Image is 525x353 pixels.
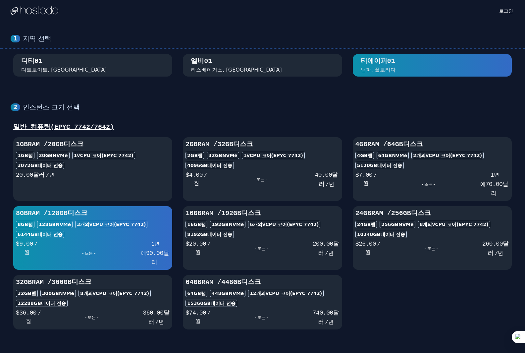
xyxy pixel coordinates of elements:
font: 디스크 [241,209,261,217]
font: 라스베이거스, [GEOGRAPHIC_DATA] [191,67,282,73]
font: RAM / [28,141,48,148]
font: $ [355,241,359,247]
font: 램 [28,222,33,227]
font: 인스턴스 크기 선택 [23,103,80,111]
font: - 또는 - [424,246,438,251]
font: 3072GB [18,163,38,168]
a: 로그인 [498,6,514,14]
font: (EPYC 7742) [101,153,133,158]
font: 데이터 전송 [377,163,402,168]
font: 디스크 [64,141,83,148]
font: 20GB [39,153,53,158]
font: vCPU 코어 [93,291,117,296]
font: /년 [326,182,334,188]
font: 1GB [16,141,28,148]
font: 16GB [187,222,201,227]
font: 달러 [488,241,508,257]
font: 128GB [48,209,68,217]
font: 4.00 [189,172,203,178]
font: RAM / [201,278,221,286]
font: vCPU 코어 [77,153,101,158]
font: vCPU 코어 [262,222,287,227]
font: (EPYC 7742) [450,153,482,158]
font: NVMe [229,291,244,296]
font: $ [185,172,189,178]
font: 260.00 [482,241,503,247]
font: 달러 [33,172,45,178]
font: 램 [28,153,33,158]
font: 64GB [378,153,392,158]
font: $ [16,310,19,316]
font: $ [16,241,19,247]
font: 2GB [187,153,198,158]
font: NVMe [222,153,237,158]
font: NVMe [53,153,68,158]
font: 1 [74,153,77,158]
font: - 또는 - [85,315,98,320]
font: 40.00 [315,172,332,178]
font: 4096GB [187,163,207,168]
button: 8GBRAM /128GB디스크8GB램128GBNVMe3개의vCPU 코어(EPYC 7742)6144GB데이터 전송$9.00/월- 또는 -1년에90.00달러 [13,206,172,270]
button: 엘비01 라스베이거스, [GEOGRAPHIC_DATA] [183,54,342,77]
font: 448GB [212,291,229,296]
button: 1GBRAM /20GB디스크1GB램20GBNVMe1vCPU 코어(EPYC 7742)3072GB데이터 전송20.00달러/년 [13,137,172,201]
font: 디스크 [403,141,423,148]
font: 램 [201,291,206,296]
font: vCPU 코어 [432,222,456,227]
font: RAM / [28,209,48,217]
font: 5120GB [357,163,377,168]
font: 256GB [391,209,411,217]
font: /년 [495,251,503,257]
font: 64GB [185,278,201,286]
font: 2 [13,103,18,110]
font: 9.00 [19,241,33,247]
font: 4GB [355,141,367,148]
font: 디스크 [72,278,91,286]
font: 지역 선택 [23,34,51,42]
font: 15360GB [187,301,211,306]
font: - 또는 - [255,315,268,320]
font: 200.00 [313,241,333,247]
button: 티에이피01 탬파, 플로리다 [353,54,512,77]
font: $ [185,310,189,316]
font: 4GB [357,153,368,158]
font: NVMe [56,222,71,227]
font: 6144GB [18,232,38,237]
font: (EPYC 7742) [290,291,322,296]
font: 3개의 [77,222,89,227]
font: 32GB [16,278,32,286]
font: 데이터 전송 [381,232,405,237]
font: 2개의 [413,153,426,158]
font: 디스크 [233,141,253,148]
font: 26.00 [359,241,376,247]
font: 1 [13,35,18,42]
button: 디티01 디트로이트, [GEOGRAPHIC_DATA] [13,54,172,77]
font: $ [355,172,359,178]
button: 4GBRAM /64GB디스크4GB램64GBNVMe2개의vCPU 코어(EPYC 7742)5120GB데이터 전송$7.00/월- 또는 -1년에70.00달러 [353,137,512,201]
font: RAM / [371,209,391,217]
button: 24GBRAM /256GB디스크24GB램256GBNVMe8개의vCPU 코어(EPYC 7742)10240GB데이터 전송$26.00/월- 또는 -260.00달러/년 [353,206,512,270]
font: 448GB [221,278,241,286]
font: vCPU 코어 [266,291,290,296]
font: /년 [46,172,55,178]
font: RAM / [367,141,387,148]
font: 192GB [221,209,241,217]
font: 36.00 [19,310,36,316]
font: 128GB [39,222,56,227]
font: 디스크 [68,209,87,217]
font: 8개의 [80,291,93,296]
font: 32GB [18,291,31,296]
font: 300GB [42,291,59,296]
font: 일반 컴퓨팅(EPYC 7742/7642) [13,123,114,131]
font: 티에이피01 [361,57,395,65]
font: $ [185,241,189,247]
font: 8GB [16,209,28,217]
font: 32GB [208,153,222,158]
font: - 또는 - [255,246,268,251]
font: 6개의 [250,222,262,227]
font: 16GB [185,209,201,217]
font: - 또는 - [82,251,95,256]
font: 7.00 [359,172,372,178]
font: 데이터 전송 [211,301,236,306]
font: 로그인 [499,8,513,14]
